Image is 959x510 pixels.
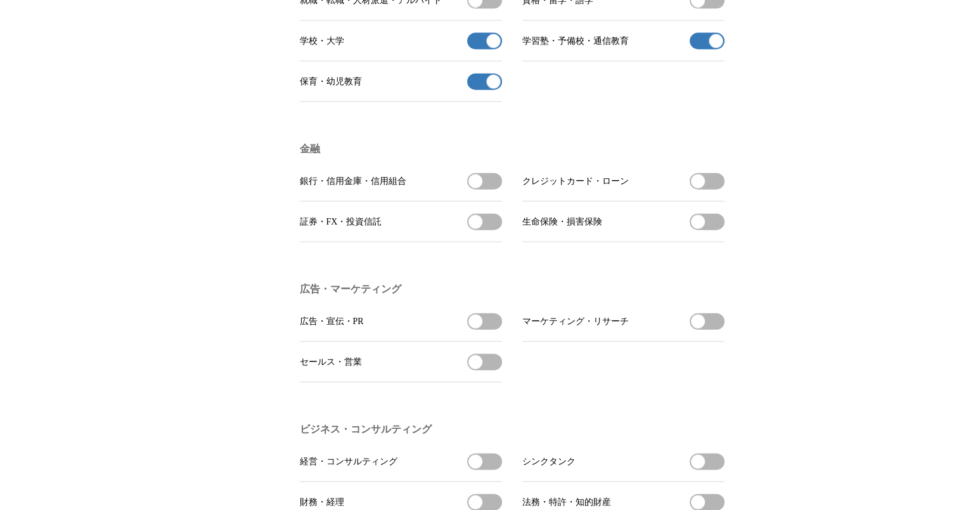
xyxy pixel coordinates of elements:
[522,316,629,327] span: マーケティング・リサーチ
[522,456,576,468] span: シンクタンク
[300,356,362,368] span: セールス・営業
[300,143,724,156] h3: 金融
[522,216,602,228] span: 生命保険・損害保険
[300,36,344,47] span: 学校・大学
[300,316,364,327] span: 広告・宣伝・PR
[522,176,629,187] span: クレジットカード・ローン
[300,76,362,88] span: 保育・幼児教育
[300,176,406,187] span: 銀行・信用金庫・信用組合
[522,497,611,508] span: 法務・特許・知的財産
[522,36,629,47] span: 学習塾・予備校・通信教育
[300,283,724,296] h3: 広告・マーケティング
[300,423,724,436] h3: ビジネス・コンサルティング
[300,456,397,468] span: 経営・コンサルティング
[300,216,382,228] span: 証券・FX・投資信託
[300,497,344,508] span: 財務・経理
